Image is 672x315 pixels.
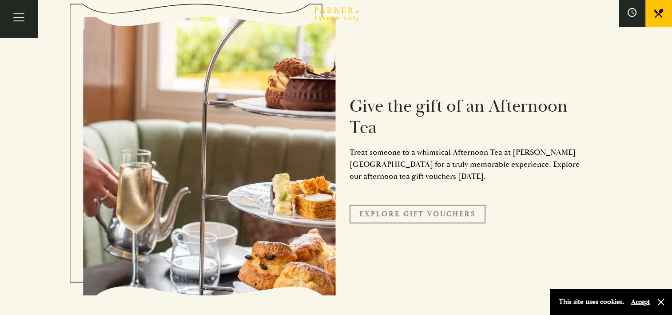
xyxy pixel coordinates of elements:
[631,298,650,306] button: Accept
[350,96,589,138] h3: Give the gift of an Afternoon Tea
[350,146,589,182] p: Treat someone to a whimsical Afternoon Tea at [PERSON_NAME][GEOGRAPHIC_DATA] for a truly memorabl...
[350,205,485,223] a: Explore Gift Vouchers
[656,298,665,307] button: Close and accept
[559,295,624,308] p: This site uses cookies.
